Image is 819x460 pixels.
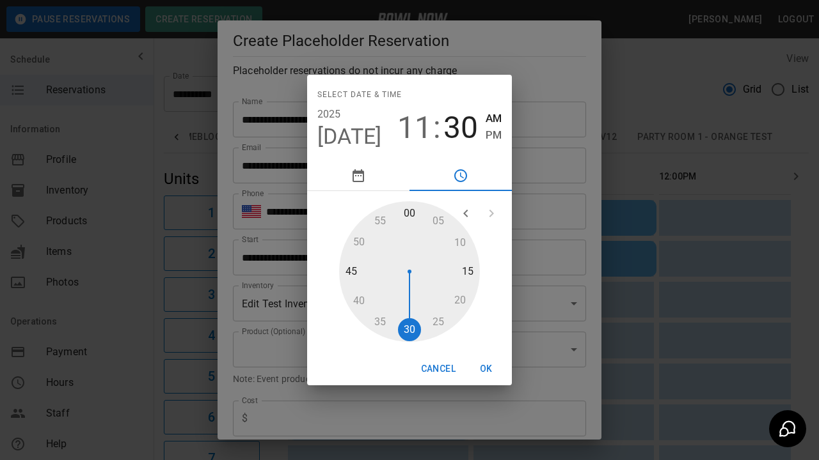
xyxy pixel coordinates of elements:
button: OK [466,357,507,381]
button: pick time [409,160,512,191]
button: 2025 [317,105,341,123]
span: Select date & time [317,85,402,105]
span: : [433,110,441,146]
button: open previous view [453,201,479,226]
button: Cancel [416,357,461,381]
button: AM [486,110,502,127]
button: 30 [443,110,478,146]
button: 11 [397,110,432,146]
button: [DATE] [317,123,382,150]
button: PM [486,126,502,144]
button: pick date [307,160,409,191]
